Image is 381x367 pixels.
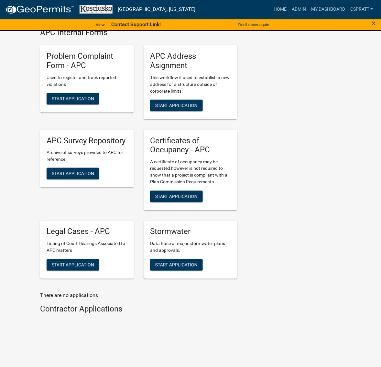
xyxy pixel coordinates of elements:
img: Kosciusko County, Indiana [80,5,113,14]
h4: Contractor Applications [40,305,237,314]
button: Start Application [150,100,203,111]
h5: APC Address Asignment [150,52,231,70]
button: Start Application [150,191,203,202]
h4: APC Internal Forms [40,28,237,37]
a: My Dashboard [309,3,348,15]
span: Start Application [155,194,198,199]
button: Don't show again [236,19,272,30]
span: Start Application [155,103,198,108]
p: Archive of surveys provided to APC for reference [47,149,127,163]
a: cspratt [348,3,376,15]
strong: Contact Support Link! [111,21,161,27]
a: Home [271,3,289,15]
span: Start Application [52,171,94,176]
h5: Legal Cases - APC [47,227,127,237]
span: Start Application [52,96,94,101]
button: Start Application [47,93,99,105]
button: Start Application [47,259,99,271]
h5: Stormwater [150,227,231,237]
span: Start Application [155,262,198,267]
span: Start Application [52,262,94,267]
a: Admin [289,3,309,15]
h5: Certificates of Occupancy - APC [150,136,231,155]
h5: APC Survey Repository [47,136,127,146]
button: Start Application [150,259,203,271]
span: × [372,19,376,28]
wm-workflow-list-section: Contractor Applications [40,305,237,317]
a: [GEOGRAPHIC_DATA], [US_STATE] [118,4,195,15]
p: Listing of Court Hearings Associated to APC matters [47,240,127,254]
p: Used to register and track reported violations [47,74,127,88]
p: A certificate of occupancy may be requested however is not required to show that a project is com... [150,158,231,186]
a: View [93,19,107,30]
p: Data Base of major stormwater plans and approvals. [150,240,231,254]
button: Close [372,19,376,27]
button: Start Application [47,168,99,179]
p: This workflow if used to establish a new address for a structure outside of corporate limits. [150,74,231,95]
p: There are no applications [40,292,237,300]
h5: Problem Complaint Form - APC [47,52,127,70]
